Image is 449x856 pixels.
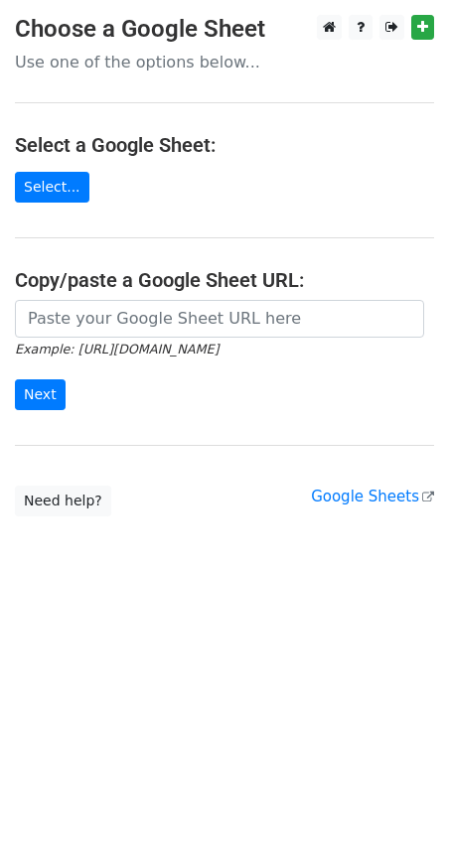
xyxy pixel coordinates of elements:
[15,172,89,203] a: Select...
[350,761,449,856] iframe: Chat Widget
[15,486,111,516] a: Need help?
[15,300,424,338] input: Paste your Google Sheet URL here
[311,488,434,505] a: Google Sheets
[15,268,434,292] h4: Copy/paste a Google Sheet URL:
[15,15,434,44] h3: Choose a Google Sheet
[15,133,434,157] h4: Select a Google Sheet:
[15,342,219,357] small: Example: [URL][DOMAIN_NAME]
[15,52,434,72] p: Use one of the options below...
[15,379,66,410] input: Next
